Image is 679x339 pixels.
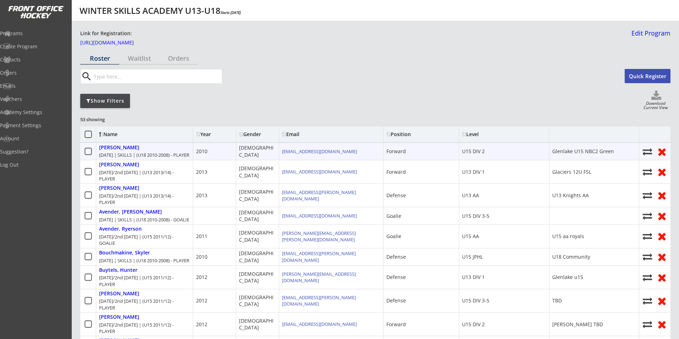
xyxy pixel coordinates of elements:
[80,6,241,15] div: WINTER SKILLS ACADEMY U13-U18
[386,233,401,240] div: Goalie
[386,212,401,220] div: Goalie
[120,55,159,61] div: Waitlist
[99,162,139,168] div: [PERSON_NAME]
[386,192,406,199] div: Defense
[239,144,276,158] div: [DEMOGRAPHIC_DATA]
[282,230,356,243] a: [PERSON_NAME][EMAIL_ADDRESS][PERSON_NAME][DOMAIN_NAME]
[462,321,485,328] div: U15 DIV 2
[99,209,162,215] div: Avender, [PERSON_NAME]
[80,40,151,48] a: [URL][DOMAIN_NAME]
[99,152,189,158] div: [DATE] | SKILLS | (U18 2010-2008) - PLAYER
[386,132,450,137] div: Position
[462,212,489,220] div: U15 DIV 3-5
[99,132,157,137] div: Name
[642,296,653,306] button: Move player
[99,193,190,205] div: [DATE]/2nd [DATE] | (U13 2013/14) - PLAYER
[386,148,406,155] div: Forward
[282,168,357,175] a: [EMAIL_ADDRESS][DOMAIN_NAME]
[642,147,653,156] button: Move player
[642,273,653,282] button: Move player
[99,291,139,297] div: [PERSON_NAME]
[656,251,668,262] button: Remove from roster (no refund)
[239,294,276,308] div: [DEMOGRAPHIC_DATA]
[81,71,92,82] button: search
[656,210,668,221] button: Remove from roster (no refund)
[386,297,406,304] div: Defense
[239,229,276,243] div: [DEMOGRAPHIC_DATA]
[99,322,190,334] div: [DATE]/2nd [DATE] | (U15 2011/12) - PLAYER
[552,148,614,155] div: Glenlake U15 NBC2 Green
[99,145,139,151] div: [PERSON_NAME]
[642,211,653,221] button: Move player
[642,252,653,262] button: Move player
[99,185,139,191] div: [PERSON_NAME]
[386,321,406,328] div: Forward
[552,321,603,328] div: [PERSON_NAME] TBD
[196,148,207,155] div: 2010
[282,294,356,307] a: [EMAIL_ADDRESS][PERSON_NAME][DOMAIN_NAME]
[552,297,562,304] div: TBD
[99,274,190,287] div: [DATE]/2nd [DATE] | (U15 2011/12) - PLAYER
[656,190,668,201] button: Remove from roster (no refund)
[221,10,241,15] em: Starts [DATE]
[159,55,198,61] div: Orders
[282,132,346,137] div: Email
[99,226,142,232] div: Avender, Ryerson
[656,272,668,283] button: Remove from roster (no refund)
[282,189,356,202] a: [EMAIL_ADDRESS][PERSON_NAME][DOMAIN_NAME]
[656,166,668,177] button: Remove from roster (no refund)
[239,317,276,331] div: [DEMOGRAPHIC_DATA]
[92,69,222,84] input: Type here...
[625,69,670,83] button: Quick Register
[196,192,207,199] div: 2013
[196,253,207,260] div: 2010
[99,233,190,246] div: [DATE]/2nd [DATE] | (U15 2011/12) - GOALIE
[80,30,133,37] div: Link for Registration:
[196,233,207,240] div: 2011
[642,91,670,101] button: Click to download full roster. Your browser settings may try to block it, check your security set...
[552,274,583,281] div: Glenlake u15
[239,270,276,284] div: [DEMOGRAPHIC_DATA]
[642,231,653,241] button: Move player
[552,253,590,260] div: U18 Community
[642,190,653,200] button: Move player
[656,319,668,330] button: Remove from roster (no refund)
[386,168,406,176] div: Forward
[656,146,668,157] button: Remove from roster (no refund)
[552,168,591,176] div: Glaciers 12U FSL
[99,250,150,256] div: Bouchmakine, Skyler
[99,257,189,264] div: [DATE] | SKILLS | (U18 2010-2008) - PLAYER
[656,295,668,306] button: Remove from roster (no refund)
[196,274,207,281] div: 2012
[282,148,357,155] a: [EMAIL_ADDRESS][DOMAIN_NAME]
[239,188,276,202] div: [DEMOGRAPHIC_DATA]
[239,250,276,264] div: [DEMOGRAPHIC_DATA]
[239,132,276,137] div: Gender
[386,274,406,281] div: Defense
[99,169,190,182] div: [DATE]/2nd [DATE] | (U13 2013/14) - PLAYER
[99,298,190,311] div: [DATE]/2nd [DATE] | (U15 2011/12) - PLAYER
[196,168,207,176] div: 2013
[552,192,589,199] div: U13 Knights AA
[642,167,653,177] button: Move player
[642,319,653,329] button: Move player
[99,314,139,320] div: [PERSON_NAME]
[462,168,485,176] div: U13 DIV 1
[462,132,526,137] div: Level
[282,212,357,219] a: [EMAIL_ADDRESS][DOMAIN_NAME]
[282,271,356,284] a: [PERSON_NAME][EMAIL_ADDRESS][DOMAIN_NAME]
[462,148,485,155] div: U15 DIV 2
[8,6,64,19] img: FOH%20White%20Logo%20Transparent.png
[80,55,119,61] div: Roster
[462,192,479,199] div: U13 AA
[196,321,207,328] div: 2012
[462,274,485,281] div: U13 DIV 1
[239,209,276,223] div: [DEMOGRAPHIC_DATA]
[656,231,668,242] button: Remove from roster (no refund)
[552,233,584,240] div: U15 aa royals
[196,132,233,137] div: Year
[80,116,131,123] div: 53 showing
[99,216,189,223] div: [DATE] | SKILLS | (U18 2010-2008) - GOALIE
[282,321,357,327] a: [EMAIL_ADDRESS][DOMAIN_NAME]
[462,233,479,240] div: U15 AA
